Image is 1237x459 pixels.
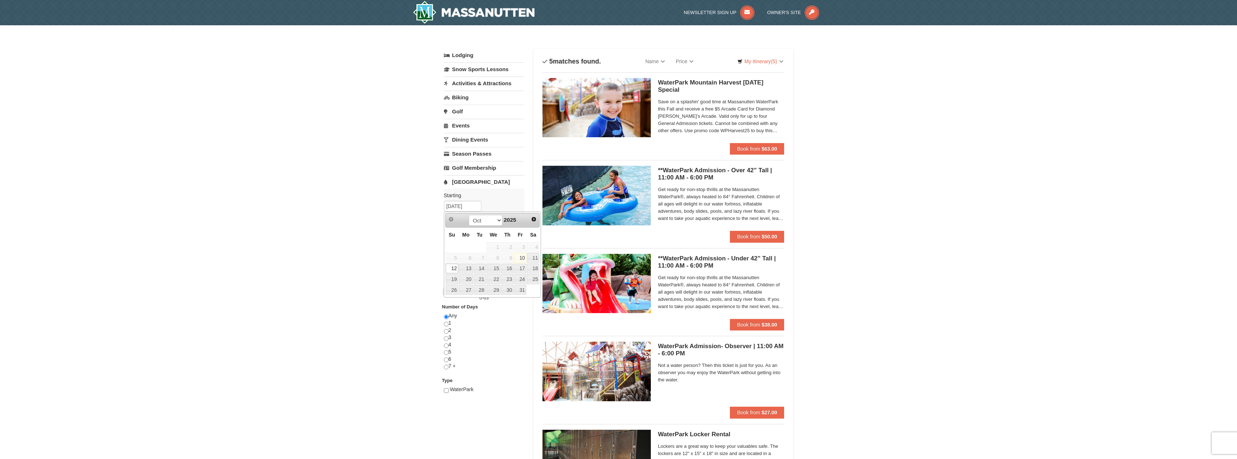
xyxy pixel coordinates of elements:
[733,56,788,67] a: My Itinerary(5)
[730,231,784,242] button: Book from $50.00
[413,1,535,24] img: Massanutten Resort Logo
[514,253,527,263] a: 10
[444,133,524,146] a: Dining Events
[771,59,777,64] span: (5)
[670,54,699,69] a: Price
[542,254,651,313] img: 6619917-738-d4d758dd.jpg
[542,342,651,401] img: 6619917-744-d8335919.jpg
[767,10,801,15] span: Owner's Site
[658,274,784,310] span: Get ready for non-stop thrills at the Massanutten WaterPark®, always heated to 84° Fahrenheit. Ch...
[479,295,482,300] span: 0
[444,119,524,132] a: Events
[518,232,523,238] span: Friday
[446,253,458,263] span: 5
[450,386,473,392] span: WaterPark
[762,146,777,152] strong: $63.00
[762,410,777,415] strong: $27.00
[658,362,784,384] span: Not a water person? Then this ticket is just for you. As an observer you may enjoy the WaterPark ...
[762,322,777,328] strong: $38.00
[446,264,458,274] a: 12
[442,378,453,383] strong: Type
[737,410,760,415] span: Book from
[444,294,524,302] label: -
[767,10,819,15] a: Owner's Site
[658,167,784,181] h5: **WaterPark Admission - Over 42” Tall | 11:00 AM - 6:00 PM
[501,253,514,263] span: 9
[444,192,519,199] label: Starting
[444,175,524,189] a: [GEOGRAPHIC_DATA]
[413,1,535,24] a: Massanutten Resort
[542,58,601,65] h4: matches found.
[658,255,784,269] h5: **WaterPark Admission - Under 42” Tall | 11:00 AM - 6:00 PM
[530,232,536,238] span: Saturday
[527,253,539,263] a: 11
[449,232,455,238] span: Sunday
[459,285,473,295] a: 27
[486,253,501,263] span: 8
[444,49,524,62] a: Lodging
[531,216,537,222] span: Next
[473,253,486,263] span: 7
[444,91,524,104] a: Biking
[473,285,486,295] a: 28
[484,295,489,300] span: 63
[514,264,527,274] a: 17
[527,242,539,252] span: 4
[444,77,524,90] a: Activities & Attractions
[730,319,784,330] button: Book from $38.00
[490,232,497,238] span: Wednesday
[486,285,501,295] a: 29
[737,322,760,328] span: Book from
[459,274,473,284] a: 20
[448,216,454,222] span: Prev
[462,232,470,238] span: Monday
[684,10,754,15] a: Newsletter Sign Up
[658,431,784,438] h5: WaterPark Locker Rental
[459,253,473,263] span: 6
[446,274,458,284] a: 19
[486,242,501,252] span: 1
[684,10,736,15] span: Newsletter Sign Up
[529,214,539,224] a: Next
[514,285,527,295] a: 31
[658,79,784,94] h5: WaterPark Mountain Harvest [DATE] Special
[504,217,516,223] span: 2025
[730,143,784,155] button: Book from $63.00
[444,161,524,174] a: Golf Membership
[514,274,527,284] a: 24
[658,186,784,222] span: Get ready for non-stop thrills at the Massanutten WaterPark®, always heated to 84° Fahrenheit. Ch...
[446,214,457,224] a: Prev
[442,304,478,309] strong: Number of Days
[444,312,524,377] div: Any 1 2 3 4 5 6 7 +
[501,285,514,295] a: 30
[473,264,486,274] a: 14
[658,343,784,357] h5: WaterPark Admission- Observer | 11:00 AM - 6:00 PM
[737,234,760,239] span: Book from
[640,54,670,69] a: Name
[658,98,784,134] span: Save on a splashin' good time at Massanutten WaterPark this Fall and receive a free $5 Arcade Car...
[501,264,514,274] a: 16
[459,264,473,274] a: 13
[730,407,784,418] button: Book from $27.00
[527,264,539,274] a: 18
[542,78,651,137] img: 6619917-1412-d332ca3f.jpg
[501,274,514,284] a: 23
[527,274,539,284] a: 25
[549,58,553,65] span: 5
[542,166,651,225] img: 6619917-726-5d57f225.jpg
[737,146,760,152] span: Book from
[762,234,777,239] strong: $50.00
[477,232,483,238] span: Tuesday
[444,105,524,118] a: Golf
[446,285,458,295] a: 26
[501,242,514,252] span: 2
[486,274,501,284] a: 22
[473,274,486,284] a: 21
[514,242,527,252] span: 3
[504,232,510,238] span: Thursday
[444,147,524,160] a: Season Passes
[486,264,501,274] a: 15
[444,62,524,76] a: Snow Sports Lessons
